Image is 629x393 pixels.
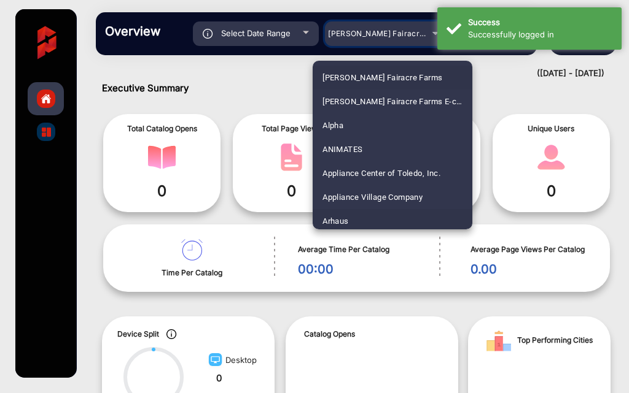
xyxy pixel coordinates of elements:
[468,29,612,41] div: Successfully logged in
[322,113,343,137] span: Alpha
[322,66,442,90] span: [PERSON_NAME] Fairacre Farms
[322,161,440,185] span: Appliance Center of Toledo, Inc.
[322,137,362,161] span: ANIMATES
[468,17,612,29] div: Success
[322,90,463,113] span: [PERSON_NAME] Fairacre Farms E-commerce
[322,185,423,209] span: Appliance Village Company
[322,209,348,233] span: Arhaus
